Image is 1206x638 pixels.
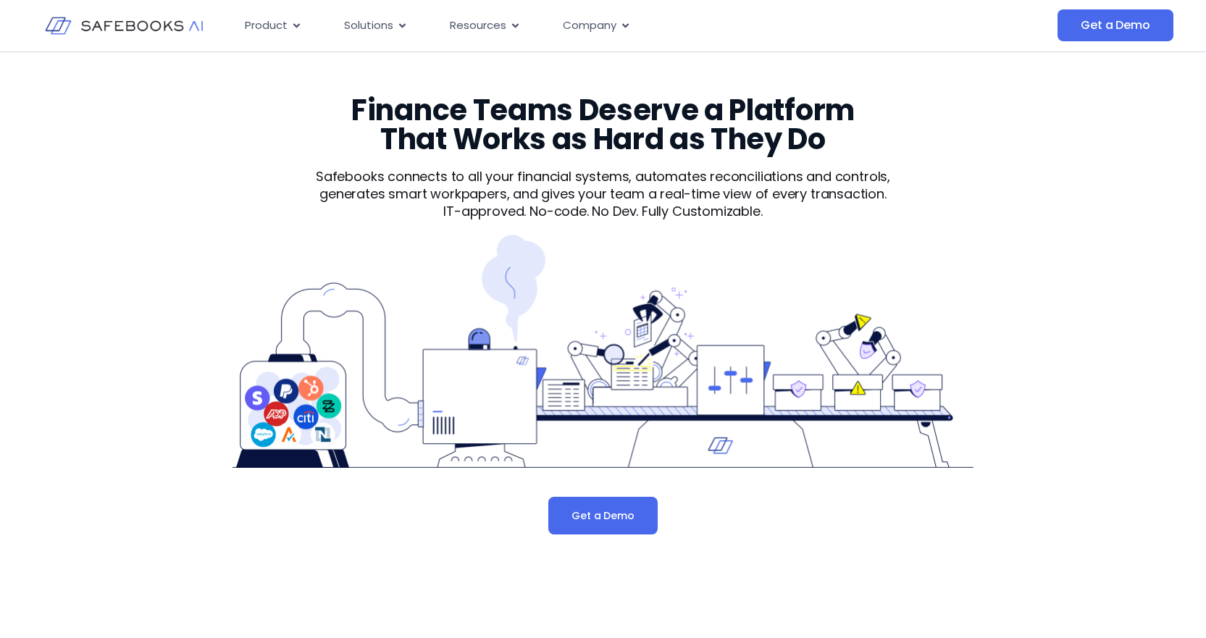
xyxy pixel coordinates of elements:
[1058,9,1173,41] a: Get a Demo
[233,235,973,468] img: Product 1
[233,12,913,40] div: Menu Toggle
[245,17,288,34] span: Product
[563,17,616,34] span: Company
[450,17,506,34] span: Resources
[233,12,913,40] nav: Menu
[323,96,882,154] h3: Finance Teams Deserve a Platform That Works as Hard as They Do
[1081,18,1150,33] span: Get a Demo
[290,168,916,203] p: Safebooks connects to all your financial systems, automates reconciliations and controls, generat...
[571,508,634,523] span: Get a Demo
[344,17,393,34] span: Solutions
[548,497,657,534] a: Get a Demo
[290,203,916,220] p: IT-approved. No-code. No Dev. Fully Customizable.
